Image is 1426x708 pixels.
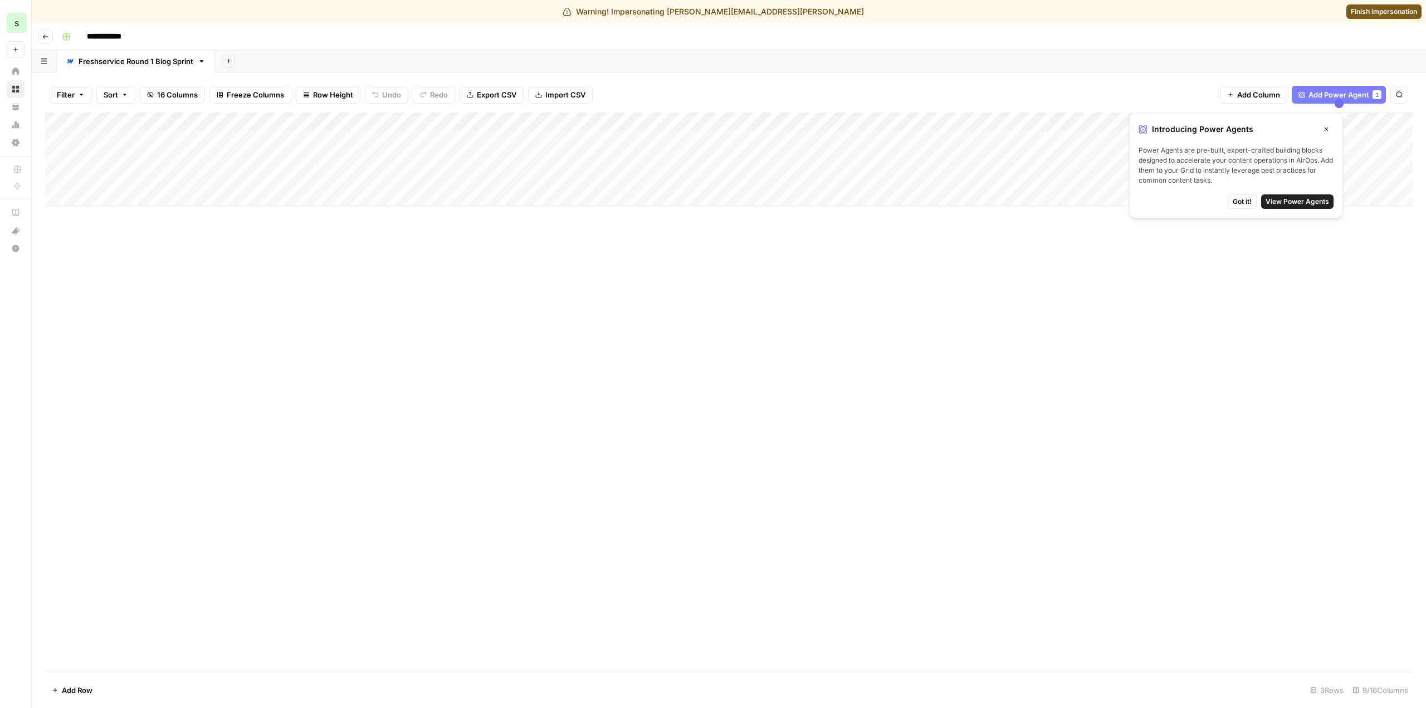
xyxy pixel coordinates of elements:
span: 1 [1375,90,1379,99]
span: Add Column [1237,89,1280,100]
span: Freeze Columns [227,89,284,100]
div: Introducing Power Agents [1139,122,1334,136]
button: Row Height [296,86,360,104]
div: 1 [1373,90,1381,99]
button: Export CSV [460,86,524,104]
a: AirOps Academy [7,204,25,222]
a: Freshservice Round 1 Blog Sprint [57,50,215,72]
button: Import CSV [528,86,593,104]
div: 3 Rows [1306,681,1348,699]
a: Settings [7,134,25,152]
span: s [14,16,19,30]
button: Sort [96,86,135,104]
div: Warning! Impersonating [PERSON_NAME][EMAIL_ADDRESS][PERSON_NAME] [563,6,864,17]
span: Sort [104,89,118,100]
button: Undo [365,86,408,104]
span: Add Power Agent [1308,89,1369,100]
div: Freshservice Round 1 Blog Sprint [79,56,193,67]
div: 9/16 Columns [1348,681,1413,699]
button: Filter [50,86,92,104]
button: Freeze Columns [209,86,291,104]
button: Add Power Agent1 [1292,86,1386,104]
button: What's new? [7,222,25,240]
span: Power Agents are pre-built, expert-crafted building blocks designed to accelerate your content op... [1139,145,1334,185]
a: Finish impersonation [1346,4,1422,19]
span: 16 Columns [157,89,198,100]
button: Help + Support [7,240,25,257]
button: 16 Columns [140,86,205,104]
a: Browse [7,80,25,98]
div: What's new? [7,222,24,239]
span: Redo [430,89,448,100]
button: Workspace: saasgenie [7,9,25,37]
span: Row Height [313,89,353,100]
button: Got it! [1228,194,1257,209]
button: Add Row [45,681,99,699]
span: View Power Agents [1266,197,1329,207]
span: Filter [57,89,75,100]
span: Export CSV [477,89,516,100]
span: Undo [382,89,401,100]
a: Usage [7,116,25,134]
span: Got it! [1233,197,1252,207]
span: Add Row [62,685,92,696]
a: Home [7,62,25,80]
span: Import CSV [545,89,585,100]
button: Redo [413,86,455,104]
a: Your Data [7,98,25,116]
span: Finish impersonation [1351,7,1417,17]
button: View Power Agents [1261,194,1334,209]
button: Add Column [1220,86,1287,104]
